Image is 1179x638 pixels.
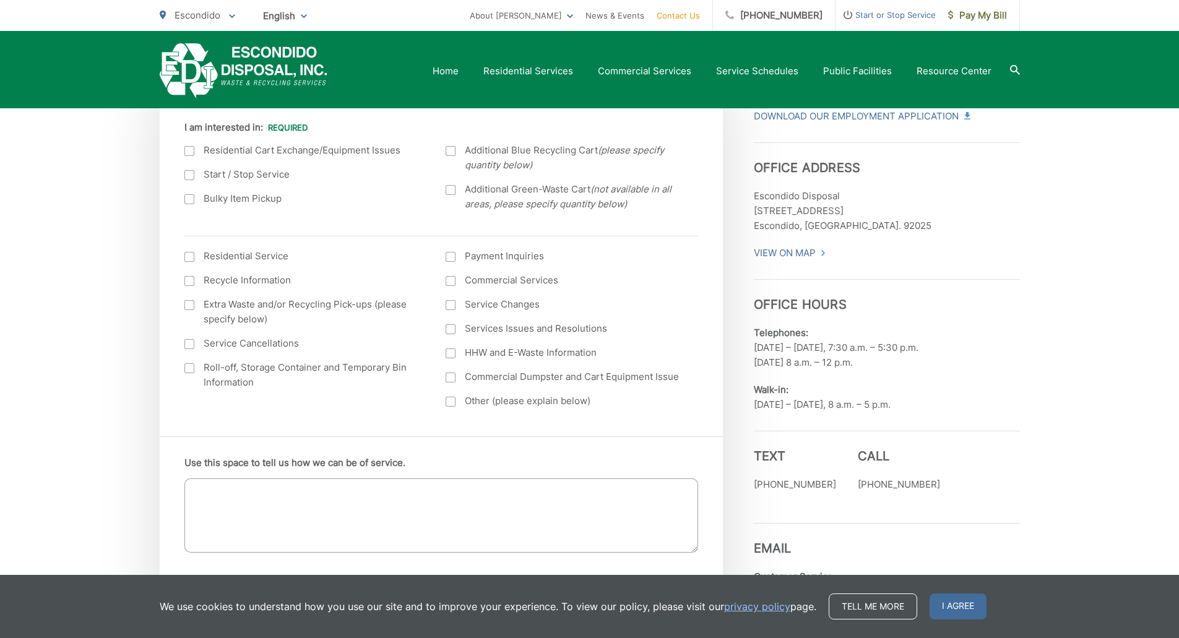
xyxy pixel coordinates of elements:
label: I am interested in: [184,122,308,133]
a: Resource Center [917,64,991,79]
label: Recycle Information [184,273,421,288]
p: [PHONE_NUMBER] [754,477,836,492]
label: Residential Cart Exchange/Equipment Issues [184,143,421,158]
label: Roll-off, Storage Container and Temporary Bin Information [184,360,421,390]
a: Tell me more [829,593,917,619]
span: Escondido [175,9,220,21]
a: View On Map [754,246,826,261]
label: Use this space to tell us how we can be of service. [184,457,405,468]
a: News & Events [585,8,644,23]
span: I agree [930,593,987,619]
a: privacy policy [724,599,790,614]
a: Public Facilities [823,64,892,79]
label: Service Cancellations [184,336,421,351]
label: Start / Stop Service [184,167,421,182]
p: We use cookies to understand how you use our site and to improve your experience. To view our pol... [160,599,816,614]
p: [PHONE_NUMBER] [858,477,940,492]
label: Extra Waste and/or Recycling Pick-ups (please specify below) [184,297,421,327]
label: Other (please explain below) [446,394,683,408]
label: Commercial Services [446,273,683,288]
a: Commercial Services [598,64,691,79]
label: Bulky Item Pickup [184,191,421,206]
p: [DATE] – [DATE], 7:30 a.m. – 5:30 p.m. [DATE] 8 a.m. – 12 p.m. [754,325,1020,370]
label: Upload any relevant images. [184,574,308,585]
span: English [254,5,316,27]
a: Contact Us [657,8,700,23]
strong: Customer Service [754,571,833,582]
a: EDCD logo. Return to the homepage. [160,43,327,98]
a: Download Our Employment Application [754,109,969,124]
span: Additional Green-Waste Cart [465,182,683,212]
h3: Email [754,523,1020,556]
label: HHW and E-Waste Information [446,345,683,360]
p: Escondido Disposal [STREET_ADDRESS] Escondido, [GEOGRAPHIC_DATA]. 92025 [754,189,1020,233]
b: Telephones: [754,327,808,338]
label: Payment Inquiries [446,249,683,264]
span: Additional Blue Recycling Cart [465,143,683,173]
span: Pay My Bill [948,8,1007,23]
label: Service Changes [446,297,683,312]
h3: Call [858,449,940,463]
h3: Text [754,449,836,463]
a: About [PERSON_NAME] [470,8,573,23]
label: Commercial Dumpster and Cart Equipment Issue [446,369,683,384]
a: Residential Services [483,64,573,79]
label: Residential Service [184,249,421,264]
a: Home [433,64,459,79]
label: Services Issues and Resolutions [446,321,683,336]
b: Walk-in: [754,384,788,395]
a: Service Schedules [716,64,798,79]
h3: Office Address [754,142,1020,175]
p: [DATE] – [DATE], 8 a.m. – 5 p.m. [754,382,1020,412]
h3: Office Hours [754,279,1020,312]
